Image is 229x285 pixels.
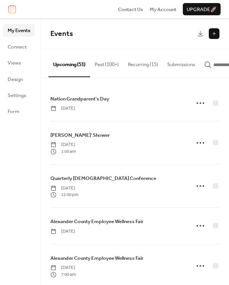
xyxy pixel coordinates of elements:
span: Alexander County Employee Wellness Fair [50,218,144,225]
span: My Events [8,27,30,34]
span: Events [50,27,73,41]
a: Views [3,57,35,69]
a: Quarterly [DEMOGRAPHIC_DATA] Conference [50,174,156,183]
span: Form [8,108,19,115]
span: Quarterly [DEMOGRAPHIC_DATA] Conference [50,175,156,182]
img: logo [8,5,16,13]
a: Alexander County Employee Wellness Fair [50,217,144,226]
span: Contact Us [118,6,143,13]
button: Recurring (15) [123,49,163,76]
button: Submissions [163,49,200,76]
span: My Account [150,6,176,13]
span: [DATE] [50,228,75,235]
span: Connect [8,43,27,51]
span: 7:00 am [50,271,76,278]
span: Upgrade 🚀 [187,6,217,13]
a: Form [3,105,35,117]
span: Alexander County Employee Wellness Fair [50,254,144,262]
span: [DATE] [50,105,75,112]
span: Views [8,59,21,67]
a: Contact Us [118,5,143,13]
a: Nation Grandparent's Day [50,95,109,103]
span: 12:00 pm [50,191,79,198]
a: [PERSON_NAME]' Shower [50,131,110,139]
button: Upgrade🚀 [183,3,221,15]
a: My Account [150,5,176,13]
span: Settings [8,92,26,99]
button: Upcoming (51) [48,49,90,77]
a: Connect [3,40,35,53]
span: Design [8,76,23,83]
a: My Events [3,24,35,36]
a: Design [3,73,35,85]
a: Settings [3,89,35,101]
span: [DATE] [50,141,76,148]
span: [DATE] [50,185,79,192]
button: Past (100+) [90,49,123,76]
a: Alexander County Employee Wellness Fair [50,254,144,262]
span: 1:00 am [50,148,76,155]
span: [DATE] [50,264,76,271]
